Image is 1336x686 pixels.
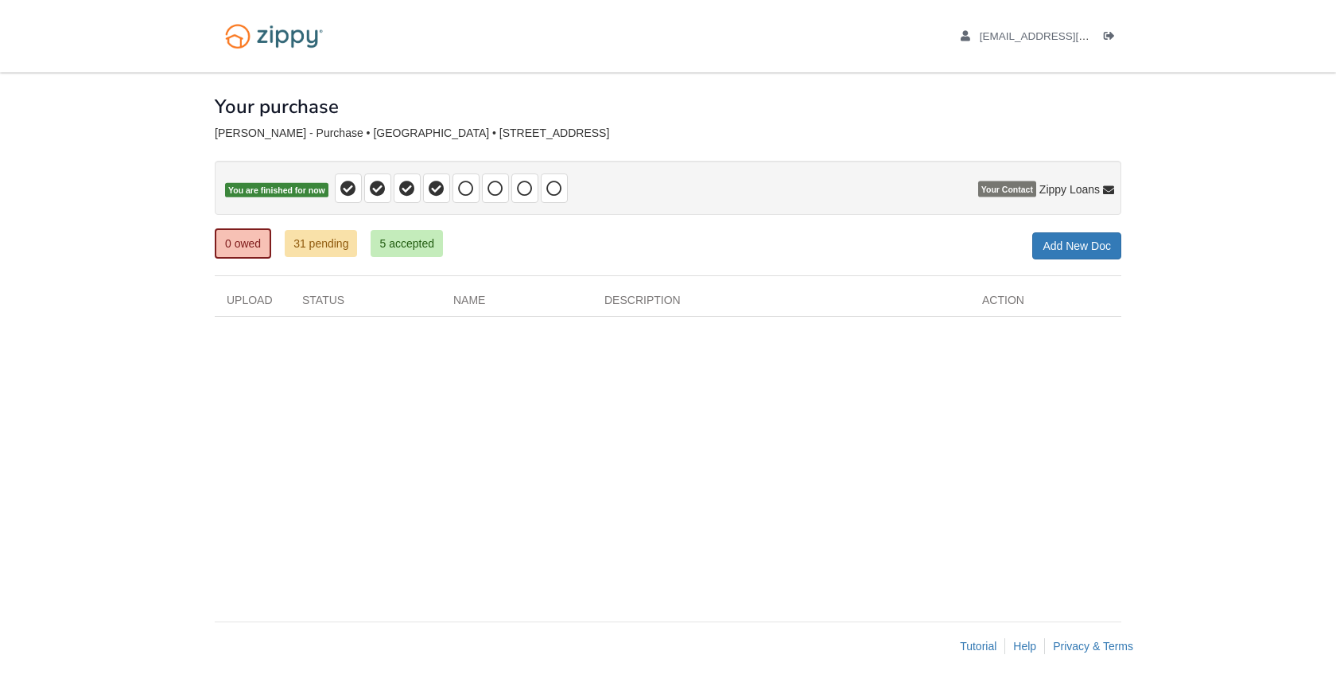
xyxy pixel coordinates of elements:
span: Zippy Loans [1039,181,1100,197]
span: You are finished for now [225,183,328,198]
div: Action [970,292,1121,316]
a: 0 owed [215,228,271,259]
a: edit profile [961,30,1162,46]
div: [PERSON_NAME] - Purchase • [GEOGRAPHIC_DATA] • [STREET_ADDRESS] [215,127,1121,140]
a: Help [1013,640,1036,653]
img: Logo [215,16,333,57]
span: williamjasonlarson@gmail.com [980,30,1162,42]
a: Add New Doc [1032,232,1121,259]
span: Your Contact [978,181,1036,197]
a: Tutorial [960,640,996,653]
h1: Your purchase [215,96,339,117]
a: 5 accepted [371,230,443,257]
a: 31 pending [285,230,357,257]
a: Privacy & Terms [1053,640,1133,653]
a: Log out [1104,30,1121,46]
div: Description [592,292,970,316]
div: Name [441,292,592,316]
div: Status [290,292,441,316]
div: Upload [215,292,290,316]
